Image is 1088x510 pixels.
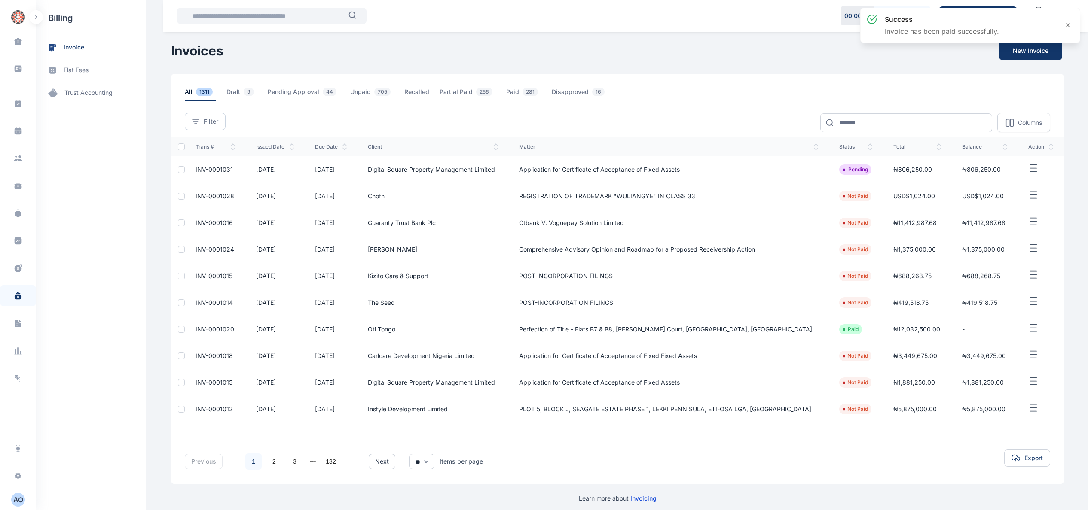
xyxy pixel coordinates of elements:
[1024,3,1053,29] a: Calendar
[196,272,232,279] a: INV-0001015
[305,236,358,263] td: [DATE]
[962,272,1000,279] span: ₦688,268.75
[885,14,999,24] h3: success
[440,457,483,466] div: Items per page
[962,352,1006,359] span: ₦3,449,675.00
[226,88,268,101] a: Draft9
[358,396,508,422] td: Instyle Development Limited
[196,166,233,173] a: INV-0001031
[369,454,395,469] button: next
[305,263,358,289] td: [DATE]
[509,209,829,236] td: Gtbank V. Voguepay Solution Limited
[266,453,283,470] li: 2
[962,143,1007,150] span: balance
[196,325,234,333] span: INV-0001020
[246,263,305,289] td: [DATE]
[350,88,404,101] a: Unpaid705
[962,379,1004,386] span: ₦1,881,250.00
[523,88,538,96] span: 281
[36,59,146,82] a: flat fees
[839,143,873,150] span: status
[404,88,429,101] span: Recalled
[305,183,358,209] td: [DATE]
[843,379,868,386] li: Not Paid
[519,143,819,150] span: Matter
[843,219,868,226] li: Not Paid
[185,88,226,101] a: All1311
[246,316,305,343] td: [DATE]
[509,343,829,369] td: Application for Certificate of Acceptance of Fixed Fixed Assets
[843,193,868,200] li: Not Paid
[305,209,358,236] td: [DATE]
[305,289,358,316] td: [DATE]
[246,369,305,396] td: [DATE]
[305,156,358,183] td: [DATE]
[196,246,234,253] a: INV-0001024
[509,396,829,422] td: PLOT 5, BLOCK J, SEAGATE ESTATE PHASE 1, LEKKI PENNISULA, ETI-OSA LGA, [GEOGRAPHIC_DATA]
[358,316,508,343] td: Oti Tongo
[323,88,336,96] span: 44
[552,88,608,101] span: Disapproved
[286,453,303,470] li: 3
[171,43,223,58] h1: Invoices
[843,352,868,359] li: Not Paid
[509,156,829,183] td: Application for Certificate of Acceptance of Fixed Assets
[196,192,234,200] span: INV-0001028
[266,453,282,470] a: 2
[893,143,941,150] span: total
[506,88,552,101] a: Paid281
[509,236,829,263] td: Comprehensive Advisory Opinion and Roadmap for a Proposed Receivership Action
[196,379,232,386] a: INV-0001015
[185,113,226,130] button: Filter
[893,405,937,413] span: ₦5,875,000.00
[885,26,999,36] p: Invoice has been paid successfully.
[196,352,233,359] span: INV-0001018
[305,343,358,369] td: [DATE]
[843,166,868,173] li: Pending
[315,143,348,150] span: Due Date
[256,143,294,150] span: issued date
[358,343,508,369] td: Carlcare Development Nigeria Limited
[962,325,965,333] span: -
[1028,143,1054,150] span: action
[246,209,305,236] td: [DATE]
[893,379,935,386] span: ₦1,881,250.00
[287,453,303,470] a: 3
[506,88,541,101] span: Paid
[11,495,25,505] div: A O
[307,455,319,467] li: 向后 3 页
[358,183,508,209] td: Chofn
[843,273,868,279] li: Not Paid
[893,219,937,226] span: ₦11,412,987.68
[962,192,1004,200] span: USD$1,024.00
[64,88,113,97] span: trust accounting
[196,299,233,306] a: INV-0001014
[552,88,618,101] a: Disapproved16
[893,166,932,173] span: ₦806,250.00
[1024,454,1043,462] span: Export
[509,183,829,209] td: REGISTRATION OF TRADEMARK "WULIANGYE" IN CLASS 33
[962,166,1001,173] span: ₦806,250.00
[374,88,391,96] span: 705
[579,494,657,503] p: Learn more about
[196,405,233,413] a: INV-0001012
[36,36,146,59] a: invoice
[509,289,829,316] td: POST-INCORPORATION FILINGS
[64,43,84,52] span: invoice
[310,455,316,467] button: next page
[893,192,935,200] span: USD$1,024.00
[245,453,262,470] a: 1
[305,396,358,422] td: [DATE]
[893,299,929,306] span: ₦419,518.75
[246,289,305,316] td: [DATE]
[305,316,358,343] td: [DATE]
[893,272,932,279] span: ₦688,268.75
[962,246,1005,253] span: ₦1,375,000.00
[246,343,305,369] td: [DATE]
[476,88,492,96] span: 256
[843,326,859,333] li: Paid
[440,88,506,101] a: Partial Paid256
[246,396,305,422] td: [DATE]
